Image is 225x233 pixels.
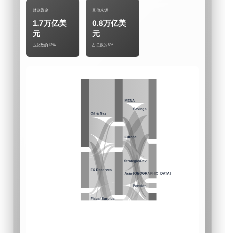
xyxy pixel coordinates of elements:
font: 其他来源 [92,8,108,12]
font: 占总数的13% [33,43,56,47]
font: 占总数的6% [92,43,113,47]
font: 财政盈余 [33,8,49,12]
font: 0.8万亿美元 [92,19,126,38]
font: 1.7万亿美元 [33,19,66,38]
